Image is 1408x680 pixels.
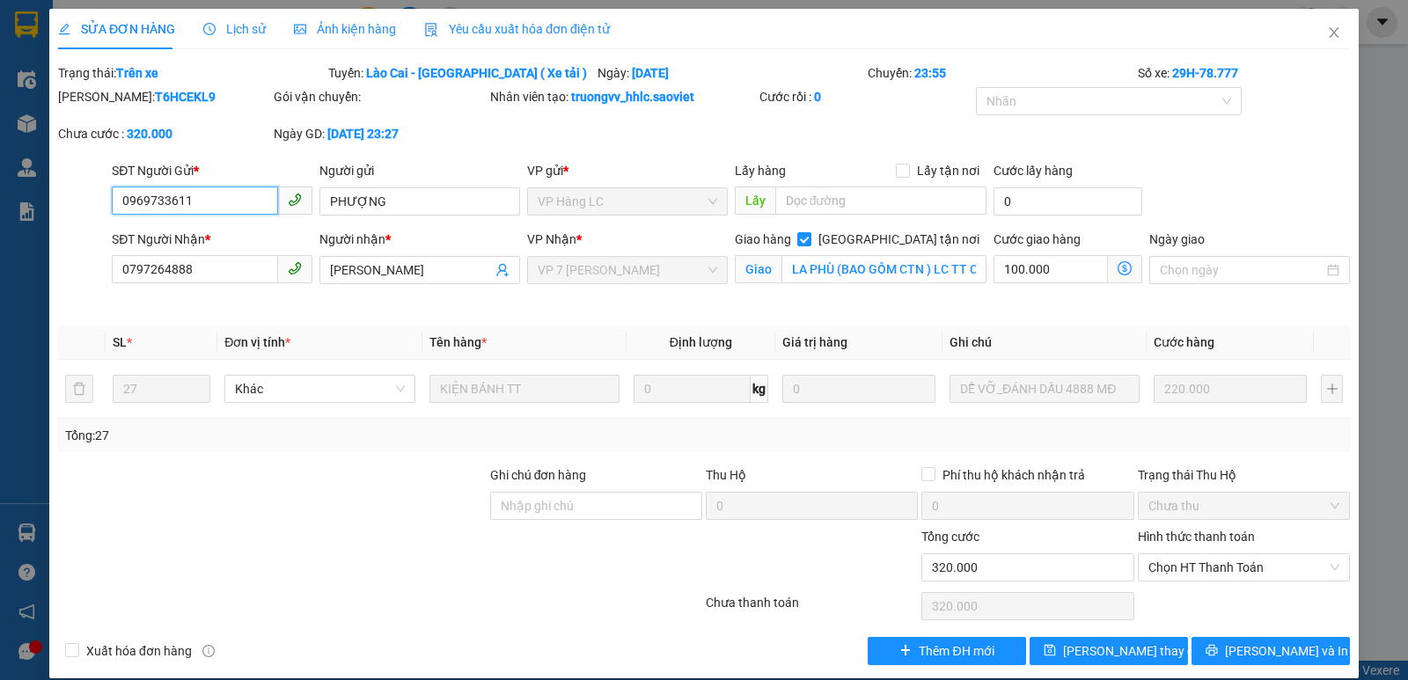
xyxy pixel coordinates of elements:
[1138,530,1255,544] label: Hình thức thanh toán
[319,230,520,249] div: Người nhận
[490,492,702,520] input: Ghi chú đơn hàng
[274,124,486,143] div: Ngày GD:
[203,22,266,36] span: Lịch sử
[327,127,399,141] b: [DATE] 23:27
[1206,644,1218,658] span: printer
[490,87,757,106] div: Nhân viên tạo:
[735,232,791,246] span: Giao hàng
[294,23,306,35] span: picture
[58,23,70,35] span: edit
[203,23,216,35] span: clock-circle
[112,161,312,180] div: SĐT Người Gửi
[921,530,979,544] span: Tổng cước
[58,22,175,36] span: SỬA ĐƠN HÀNG
[596,63,866,83] div: Ngày:
[79,641,199,661] span: Xuất hóa đơn hàng
[868,637,1026,665] button: plusThêm ĐH mới
[781,255,987,283] input: Giao tận nơi
[914,66,946,80] b: 23:55
[735,164,786,178] span: Lấy hàng
[1160,260,1324,280] input: Ngày giao
[866,63,1136,83] div: Chuyến:
[224,335,290,349] span: Đơn vị tính
[1172,66,1238,80] b: 29H-78.777
[910,161,986,180] span: Lấy tận nơi
[1148,554,1339,581] span: Chọn HT Thanh Toán
[950,375,1140,403] input: Ghi Chú
[899,644,912,658] span: plus
[288,261,302,275] span: phone
[704,593,920,624] div: Chưa thanh toán
[632,66,669,80] b: [DATE]
[1154,375,1307,403] input: 0
[235,376,404,402] span: Khác
[202,645,215,657] span: info-circle
[1225,641,1348,661] span: [PERSON_NAME] và In
[490,468,587,482] label: Ghi chú đơn hàng
[1030,637,1188,665] button: save[PERSON_NAME] thay đổi
[424,23,438,37] img: icon
[56,63,326,83] div: Trạng thái:
[782,335,847,349] span: Giá trị hàng
[994,187,1142,216] input: Cước lấy hàng
[735,186,775,215] span: Lấy
[1044,644,1056,658] span: save
[571,90,694,104] b: truongvv_hhlc.saoviet
[429,375,620,403] input: VD: Bàn, Ghế
[1154,335,1214,349] span: Cước hàng
[429,335,487,349] span: Tên hàng
[775,186,987,215] input: Dọc đường
[735,255,781,283] span: Giao
[495,263,510,277] span: user-add
[1138,465,1350,485] div: Trạng thái Thu Hộ
[1063,641,1204,661] span: [PERSON_NAME] thay đổi
[1149,232,1205,246] label: Ngày giao
[424,22,610,36] span: Yêu cầu xuất hóa đơn điện tử
[1192,637,1350,665] button: printer[PERSON_NAME] và In
[65,426,545,445] div: Tổng: 27
[113,335,127,349] span: SL
[527,232,576,246] span: VP Nhận
[1136,63,1352,83] div: Số xe:
[751,375,768,403] span: kg
[759,87,972,106] div: Cước rồi :
[1321,375,1343,403] button: plus
[706,468,746,482] span: Thu Hộ
[782,375,935,403] input: 0
[155,90,216,104] b: T6HCEKL9
[366,66,587,80] b: Lào Cai - [GEOGRAPHIC_DATA] ( Xe tải )
[326,63,597,83] div: Tuyến:
[942,325,1147,360] th: Ghi chú
[919,641,994,661] span: Thêm ĐH mới
[1327,26,1341,40] span: close
[58,87,270,106] div: [PERSON_NAME]:
[994,232,1081,246] label: Cước giao hàng
[814,90,821,104] b: 0
[319,161,520,180] div: Người gửi
[274,87,486,106] div: Gói vận chuyển:
[65,375,93,403] button: delete
[288,193,302,207] span: phone
[538,257,717,283] span: VP 7 Phạm Văn Đồng
[294,22,396,36] span: Ảnh kiện hàng
[670,335,732,349] span: Định lượng
[538,188,717,215] span: VP Hàng LC
[994,255,1108,283] input: Cước giao hàng
[1118,261,1132,275] span: dollar-circle
[811,230,986,249] span: [GEOGRAPHIC_DATA] tận nơi
[58,124,270,143] div: Chưa cước :
[116,66,158,80] b: Trên xe
[127,127,172,141] b: 320.000
[527,161,728,180] div: VP gửi
[1309,9,1359,58] button: Close
[935,465,1092,485] span: Phí thu hộ khách nhận trả
[112,230,312,249] div: SĐT Người Nhận
[994,164,1073,178] label: Cước lấy hàng
[1148,493,1339,519] span: Chưa thu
